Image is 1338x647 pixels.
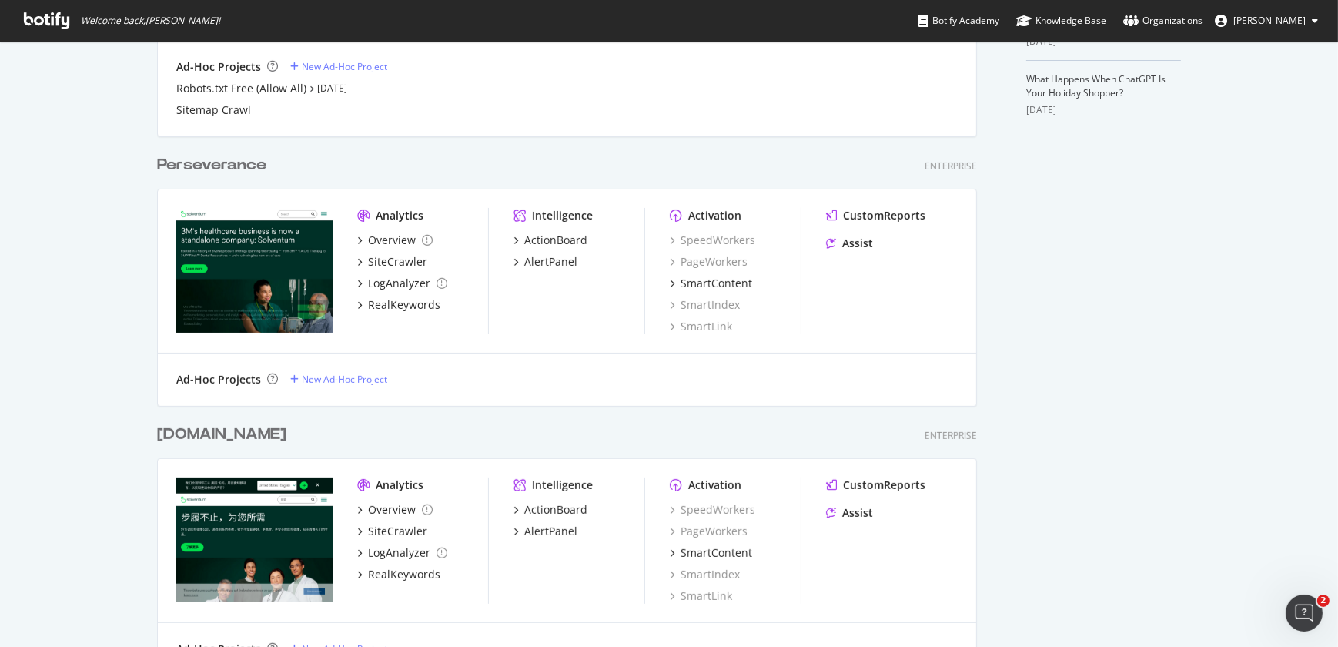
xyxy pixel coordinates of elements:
a: LogAnalyzer [357,276,447,291]
div: Enterprise [925,429,977,442]
div: CustomReports [843,478,925,493]
button: [PERSON_NAME] [1203,8,1330,33]
div: SmartContent [681,545,752,561]
div: Botify Academy [918,13,999,28]
img: solventum-curiosity.com [176,478,333,602]
div: SmartContent [681,276,752,291]
div: ActionBoard [524,233,587,248]
img: solventum-perserverance.com [176,208,333,333]
a: Perseverance [157,154,273,176]
a: SmartLink [670,588,732,604]
a: PageWorkers [670,254,748,270]
a: SiteCrawler [357,254,427,270]
a: AlertPanel [513,524,577,539]
a: [DATE] [317,82,347,95]
a: RealKeywords [357,567,440,582]
div: LogAnalyzer [368,276,430,291]
div: AlertPanel [524,524,577,539]
div: SiteCrawler [368,254,427,270]
a: New Ad-Hoc Project [290,60,387,73]
iframe: Intercom live chat [1286,595,1323,632]
div: Activation [688,208,741,223]
a: Assist [826,505,873,521]
span: Welcome back, [PERSON_NAME] ! [81,15,220,27]
a: SpeedWorkers [670,233,755,248]
a: LogAnalyzer [357,545,447,561]
div: Knowledge Base [1016,13,1106,28]
a: CustomReports [826,478,925,493]
div: [DATE] [1026,103,1181,117]
div: New Ad-Hoc Project [302,60,387,73]
div: Intelligence [532,208,593,223]
div: LogAnalyzer [368,545,430,561]
div: Analytics [376,208,423,223]
div: Intelligence [532,478,593,493]
div: Ad-Hoc Projects [176,372,261,387]
a: What Happens When ChatGPT Is Your Holiday Shopper? [1026,72,1166,99]
a: CustomReports [826,208,925,223]
div: Analytics [376,478,423,493]
a: New Ad-Hoc Project [290,373,387,386]
a: Robots.txt Free (Allow All) [176,81,306,96]
div: New Ad-Hoc Project [302,373,387,386]
a: SmartContent [670,276,752,291]
div: RealKeywords [368,297,440,313]
a: SpeedWorkers [670,502,755,518]
div: RealKeywords [368,567,440,582]
a: RealKeywords [357,297,440,313]
a: SmartIndex [670,297,740,313]
a: SmartContent [670,545,752,561]
div: ActionBoard [524,502,587,518]
div: Organizations [1123,13,1203,28]
a: Assist [826,236,873,251]
div: Activation [688,478,741,493]
a: ActionBoard [513,502,587,518]
div: Assist [842,505,873,521]
span: 2 [1317,595,1330,607]
a: Overview [357,233,433,248]
span: Travis Yano [1233,14,1306,27]
div: CustomReports [843,208,925,223]
div: SiteCrawler [368,524,427,539]
div: [DOMAIN_NAME] [157,424,286,446]
a: ActionBoard [513,233,587,248]
div: Assist [842,236,873,251]
div: Ad-Hoc Projects [176,59,261,75]
a: Sitemap Crawl [176,102,251,118]
a: PageWorkers [670,524,748,539]
div: Overview [368,502,416,518]
a: SmartIndex [670,567,740,582]
a: Overview [357,502,433,518]
a: AlertPanel [513,254,577,270]
a: [DOMAIN_NAME] [157,424,293,446]
a: SmartLink [670,319,732,334]
div: Overview [368,233,416,248]
div: Perseverance [157,154,266,176]
div: Enterprise [925,159,977,173]
a: SiteCrawler [357,524,427,539]
div: AlertPanel [524,254,577,270]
